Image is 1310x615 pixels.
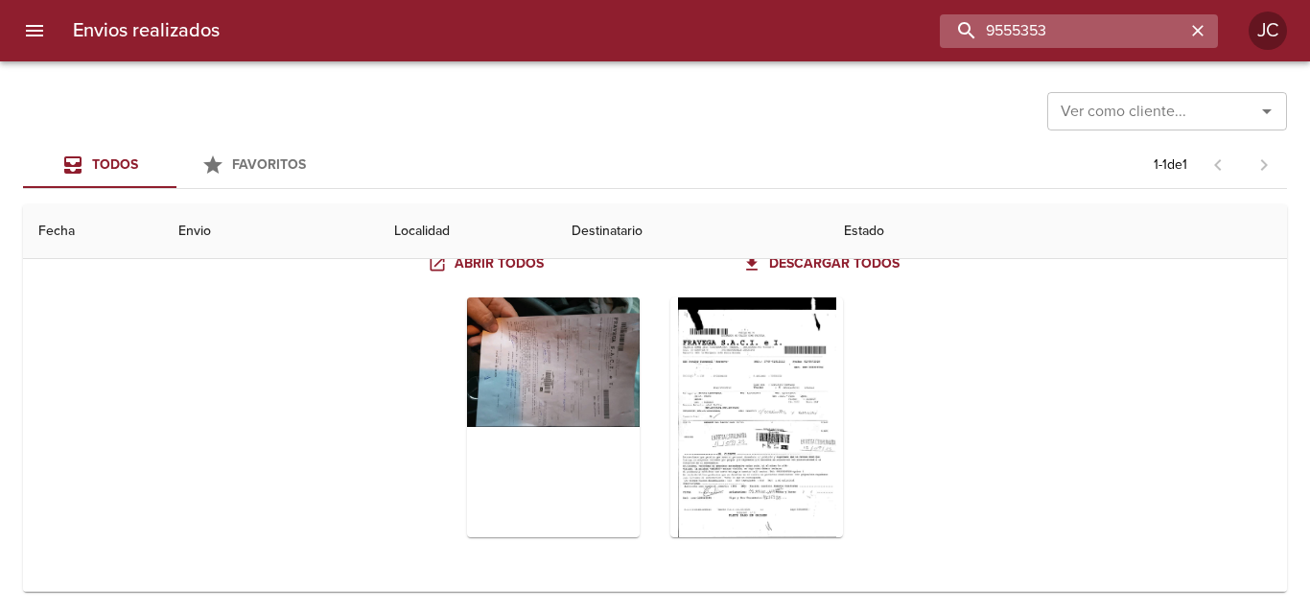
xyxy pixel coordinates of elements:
div: JC [1249,12,1287,50]
h6: Envios realizados [73,15,220,46]
a: Abrir todos [424,247,551,282]
th: Destinatario [556,204,829,259]
span: Pagina siguiente [1241,142,1287,188]
button: Abrir [1253,98,1280,125]
div: Tabs Envios [23,142,330,188]
span: Favoritos [232,156,306,173]
span: Todos [92,156,138,173]
button: menu [12,8,58,54]
th: Localidad [379,204,556,259]
span: Pagina anterior [1195,154,1241,174]
th: Fecha [23,204,163,259]
span: Descargar todos [746,252,900,276]
a: Descargar todos [738,247,907,282]
th: Estado [829,204,1287,259]
th: Envio [163,204,379,259]
table: Tabla de envíos del cliente [23,15,1287,592]
input: buscar [940,14,1185,48]
span: Abrir todos [432,252,544,276]
p: 1 - 1 de 1 [1154,155,1187,175]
